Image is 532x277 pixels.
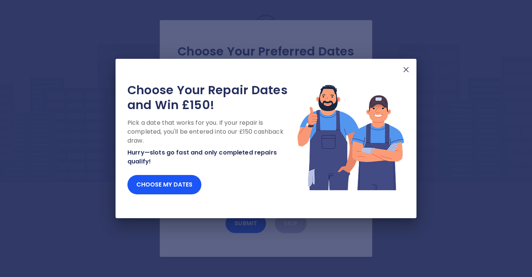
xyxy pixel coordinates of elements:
button: Choose my dates [127,175,201,194]
p: Hurry—slots go fast and only completed repairs qualify! [127,148,297,166]
h2: Choose Your Repair Dates and Win £150! [127,83,297,112]
img: Lottery [297,83,405,191]
p: Pick a date that works for you. If your repair is completed, you'll be entered into our £150 cash... [127,118,297,145]
img: X Mark [402,65,411,74]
